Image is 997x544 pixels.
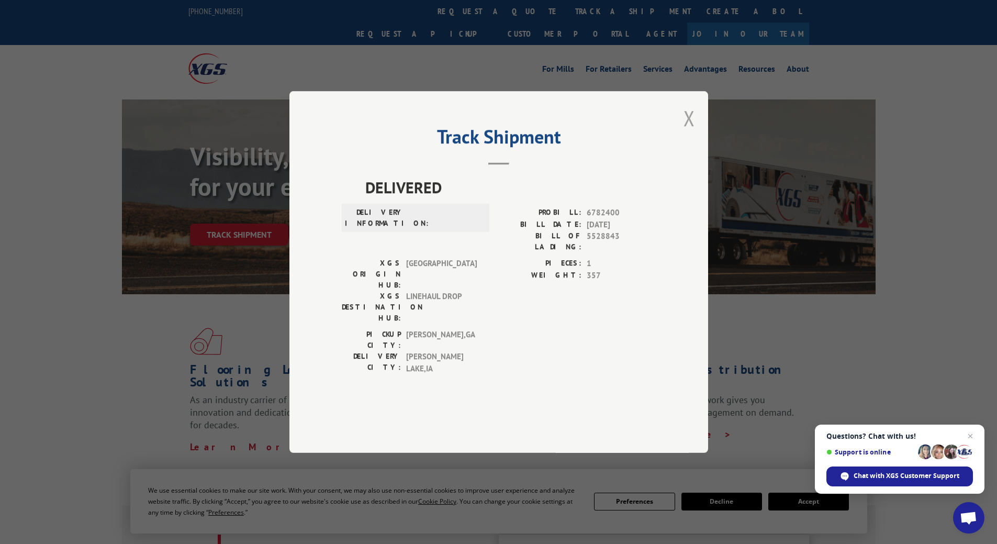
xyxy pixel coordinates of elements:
[406,329,477,351] span: [PERSON_NAME] , GA
[406,291,477,324] span: LINEHAUL DROP
[342,129,656,149] h2: Track Shipment
[826,448,914,456] span: Support is online
[499,230,581,252] label: BILL OF LADING:
[342,258,401,291] label: XGS ORIGIN HUB:
[406,258,477,291] span: [GEOGRAPHIC_DATA]
[342,329,401,351] label: PICKUP CITY:
[826,467,973,486] span: Chat with XGS Customer Support
[854,471,959,481] span: Chat with XGS Customer Support
[499,258,581,270] label: PIECES:
[365,175,656,199] span: DELIVERED
[499,219,581,231] label: BILL DATE:
[342,291,401,324] label: XGS DESTINATION HUB:
[953,502,984,534] a: Open chat
[684,104,695,132] button: Close modal
[342,351,401,374] label: DELIVERY CITY:
[406,351,477,374] span: [PERSON_NAME] LAKE , IA
[499,270,581,282] label: WEIGHT:
[499,207,581,219] label: PROBILL:
[587,230,656,252] span: 5528843
[587,258,656,270] span: 1
[587,219,656,231] span: [DATE]
[587,270,656,282] span: 357
[826,432,973,440] span: Questions? Chat with us!
[587,207,656,219] span: 6782400
[345,207,404,229] label: DELIVERY INFORMATION:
